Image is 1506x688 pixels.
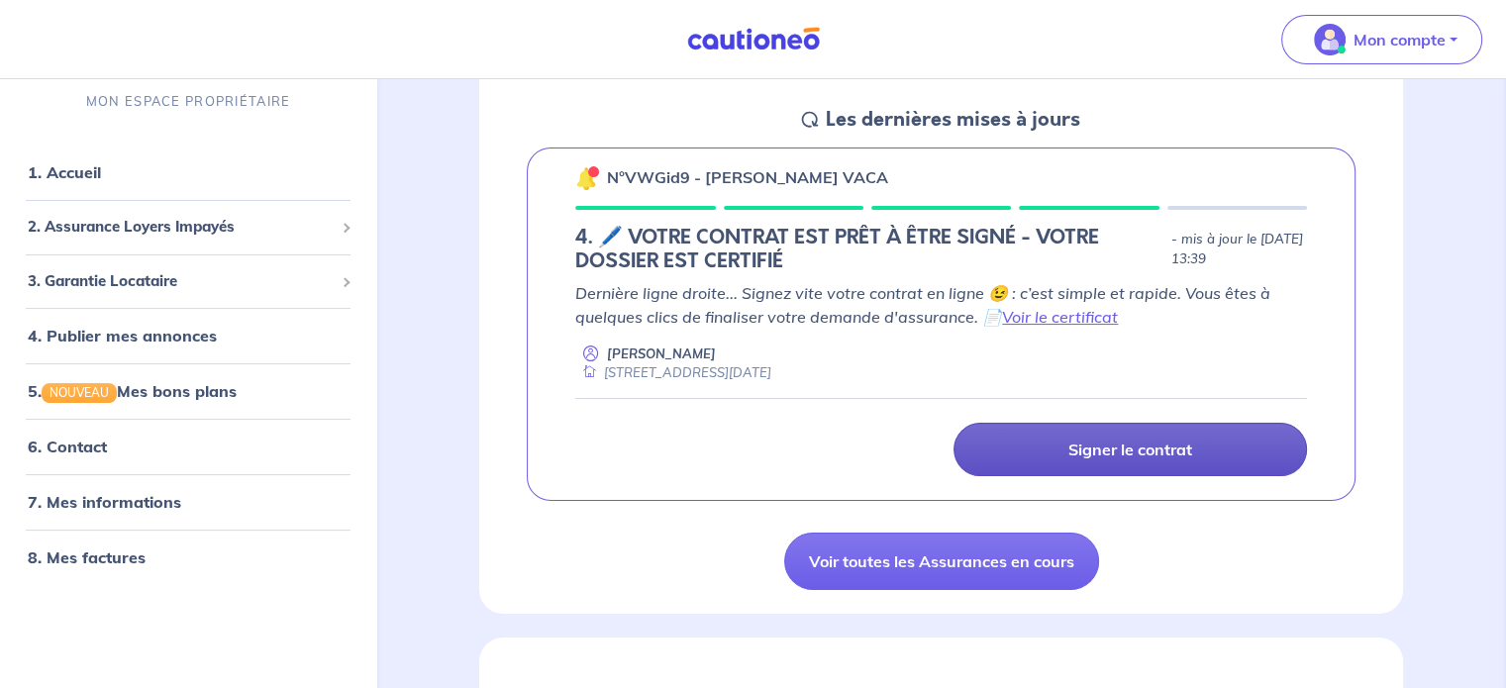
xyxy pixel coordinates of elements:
[575,166,599,190] img: 🔔
[28,493,181,513] a: 7. Mes informations
[575,363,771,382] div: [STREET_ADDRESS][DATE]
[8,317,368,356] div: 4. Publier mes annonces
[1068,440,1192,459] p: Signer le contrat
[28,217,334,240] span: 2. Assurance Loyers Impayés
[28,548,146,568] a: 8. Mes factures
[28,270,334,293] span: 3. Garantie Locataire
[8,262,368,301] div: 3. Garantie Locataire
[1281,15,1482,64] button: illu_account_valid_menu.svgMon compte
[826,108,1080,132] h5: Les dernières mises à jours
[575,226,1307,273] div: state: SIGNING-CONTRACT-IN-PROGRESS, Context: MORE-THAN-6-MONTHS,CHOOSE-CERTIFICATE,ALONE,LESSOR-...
[28,382,237,402] a: 5.NOUVEAUMes bons plans
[1171,230,1307,269] p: - mis à jour le [DATE] 13:39
[28,327,217,346] a: 4. Publier mes annonces
[784,533,1099,590] a: Voir toutes les Assurances en cours
[575,226,1163,273] h5: 4. 🖊️ VOTRE CONTRAT EST PRÊT À ÊTRE SIGNÉ - VOTRE DOSSIER EST CERTIFIÉ
[28,163,101,183] a: 1. Accueil
[86,93,290,112] p: MON ESPACE PROPRIÉTAIRE
[607,344,716,363] p: [PERSON_NAME]
[8,539,368,578] div: 8. Mes factures
[607,165,888,189] p: n°VWGid9 - [PERSON_NAME] VACA
[8,428,368,467] div: 6. Contact
[1002,307,1118,327] a: Voir le certificat
[1354,28,1446,51] p: Mon compte
[575,281,1307,329] p: Dernière ligne droite... Signez vite votre contrat en ligne 😉 : c’est simple et rapide. Vous êtes...
[8,209,368,247] div: 2. Assurance Loyers Impayés
[1314,24,1346,55] img: illu_account_valid_menu.svg
[679,27,828,51] img: Cautioneo
[8,483,368,523] div: 7. Mes informations
[954,423,1307,476] a: Signer le contrat
[28,438,107,457] a: 6. Contact
[8,153,368,193] div: 1. Accueil
[8,372,368,412] div: 5.NOUVEAUMes bons plans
